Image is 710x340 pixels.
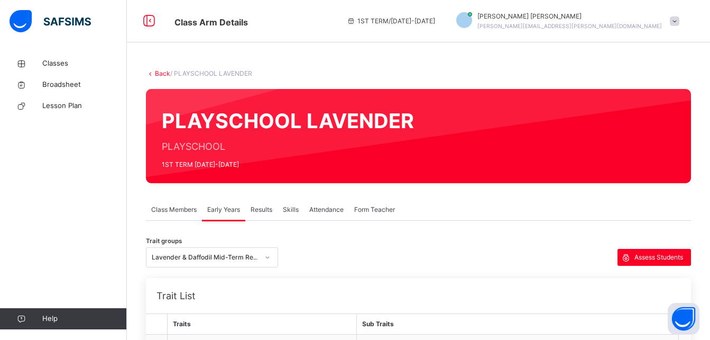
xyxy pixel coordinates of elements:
span: Broadsheet [42,79,127,90]
div: Lavender & Daffodil Mid-Term Report (2025) [152,253,259,262]
span: [PERSON_NAME] [PERSON_NAME] [477,12,662,21]
span: [PERSON_NAME][EMAIL_ADDRESS][PERSON_NAME][DOMAIN_NAME] [477,23,662,29]
span: 1ST TERM [DATE]-[DATE] [162,160,414,169]
span: Help [42,314,126,324]
img: safsims [10,10,91,32]
a: Back [155,69,170,77]
span: Results [251,205,272,214]
span: Attendance [309,205,344,214]
span: Lesson Plan [42,101,127,111]
span: Skills [283,205,299,214]
span: Form Teacher [354,205,395,214]
span: session/term information [347,16,435,26]
div: ClaraUmeh [446,12,685,31]
span: Early Years [207,205,240,214]
span: Trait groups [146,237,182,246]
span: Classes [42,58,127,69]
span: Trait List [156,289,680,303]
span: / PLAYSCHOOL LAVENDER [170,69,252,77]
th: Traits [167,314,357,335]
span: Assess Students [634,253,683,262]
button: Open asap [668,303,699,335]
span: Class Arm Details [174,17,248,28]
th: Sub Traits [357,314,679,335]
span: Class Members [151,205,197,214]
